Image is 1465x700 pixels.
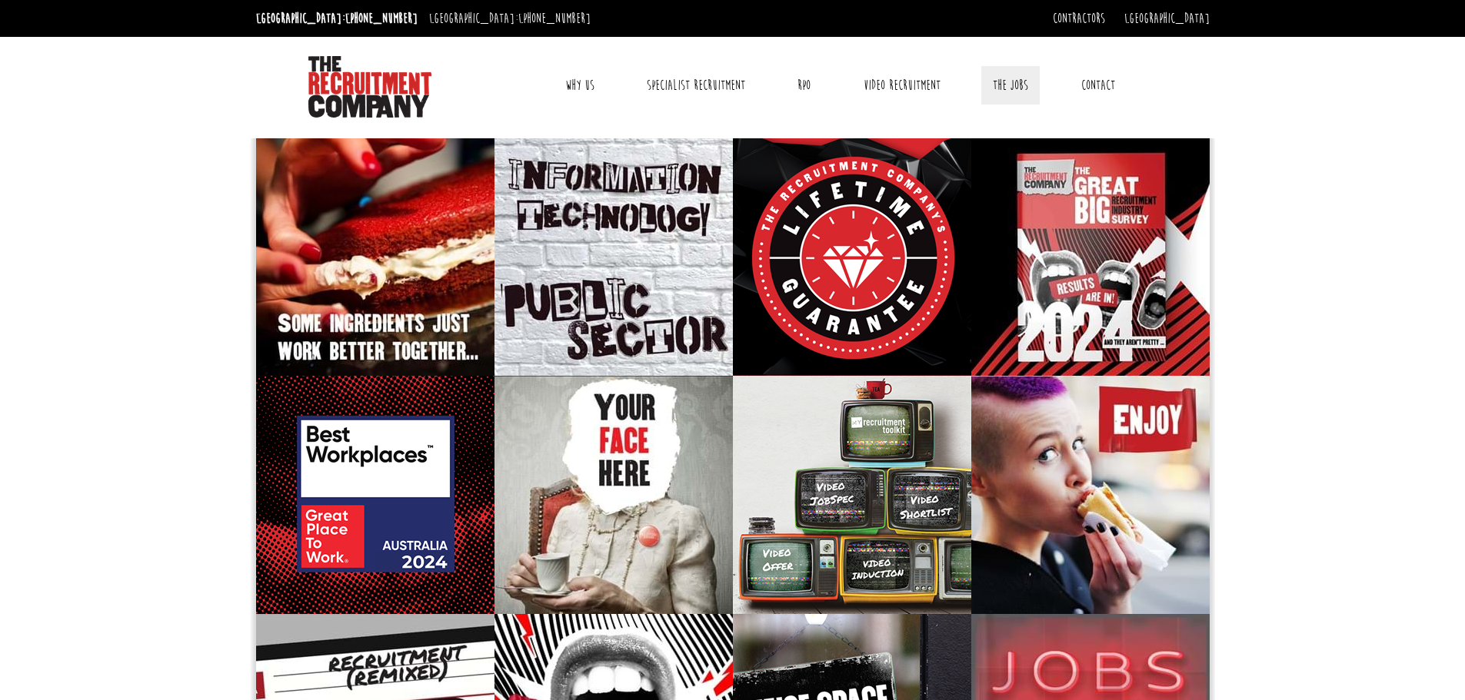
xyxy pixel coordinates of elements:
p: We're always on the lookout for people who live to make people enjoy the recruitment experience a... [508,444,718,569]
h3: Rent space in our office [747,671,896,695]
p: We enjoy what we do and we work hard to make sure our customers enjoy it too. [270,237,480,300]
h3: The Great Big Recruitment Industry Survey [985,193,1195,241]
p: We operate within only a few markets and have recruited in these for over 20 years building good ... [508,206,718,331]
li: [GEOGRAPHIC_DATA]: [425,6,594,31]
p: We did a survey to see what people thought of the recruitment industry. Want to know what we found? [985,249,1195,312]
a: [PHONE_NUMBER] [345,10,418,27]
a: The Jobs [981,66,1040,105]
p: The recruitment industry's first ever LIFETIME GUARANTEE [747,247,957,289]
a: Contractors [1053,10,1105,27]
a: Why Us [554,66,606,105]
h3: Lifetime Guarantee [747,215,862,239]
a: [GEOGRAPHIC_DATA] [1124,10,1210,27]
p: We were named as Australia’s Best Workplace (under 30 employees category) 2021/22 and 22/23 and A... [270,454,480,559]
a: [PHONE_NUMBER] [518,10,591,27]
a: Video Recruitment [852,66,952,105]
a: Contact [1070,66,1127,105]
h3: What We Do & Who Does It [508,174,664,197]
h3: Tell Us What You think [985,433,1127,456]
h3: My Recruitment Toolkit [747,433,887,456]
img: The Recruitment Company [308,56,431,118]
a: RPO [786,66,822,105]
a: Specialist Recruitment [635,66,757,105]
h3: Best Workplace 2023/24 [270,423,415,446]
li: [GEOGRAPHIC_DATA]: [252,6,421,31]
h3: Need Help Finding Someone? [270,205,433,229]
h3: Join our team [508,412,591,436]
p: We want to be the recruitment agency that makes things better. Give us feedback on the recruitmen... [985,465,1195,549]
h3: Recruitment Process Outsourcing [270,650,470,674]
p: Attracting the right people to your company is hard, that’s why we built My Recruitment Toolkit, ... [747,465,957,549]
